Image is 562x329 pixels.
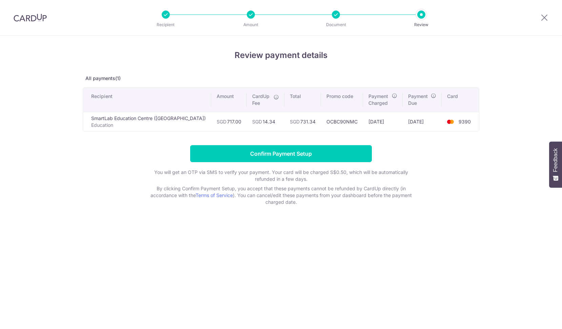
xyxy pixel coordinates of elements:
[284,88,321,112] th: Total
[83,88,211,112] th: Recipient
[247,112,284,131] td: 14.34
[290,119,300,124] span: SGD
[211,88,247,112] th: Amount
[145,185,417,206] p: By clicking Confirm Payment Setup, you accept that these payments cannot be refunded by CardUp di...
[549,141,562,188] button: Feedback - Show survey
[284,112,321,131] td: 731.34
[141,21,191,28] p: Recipient
[226,21,276,28] p: Amount
[396,21,446,28] p: Review
[83,75,479,82] p: All payments(1)
[363,112,403,131] td: [DATE]
[444,118,457,126] img: <span class="translation_missing" title="translation missing: en.account_steps.new_confirm_form.b...
[403,112,442,131] td: [DATE]
[459,119,471,124] span: 9390
[217,119,226,124] span: SGD
[252,93,270,107] span: CardUp Fee
[442,88,479,112] th: Card
[408,93,429,107] span: Payment Due
[252,119,262,124] span: SGD
[196,192,233,198] a: Terms of Service
[211,112,247,131] td: 717.00
[190,145,372,162] input: Confirm Payment Setup
[145,169,417,182] p: You will get an OTP via SMS to verify your payment. Your card will be charged S$0.50, which will ...
[368,93,390,107] span: Payment Charged
[321,88,363,112] th: Promo code
[83,112,211,131] td: SmartLab Education Centre ([GEOGRAPHIC_DATA])
[14,14,47,22] img: CardUp
[553,148,559,172] span: Feedback
[519,309,555,326] iframe: Opens a widget where you can find more information
[91,122,206,129] p: Education
[311,21,361,28] p: Document
[321,112,363,131] td: OCBC90NMC
[83,49,479,61] h4: Review payment details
